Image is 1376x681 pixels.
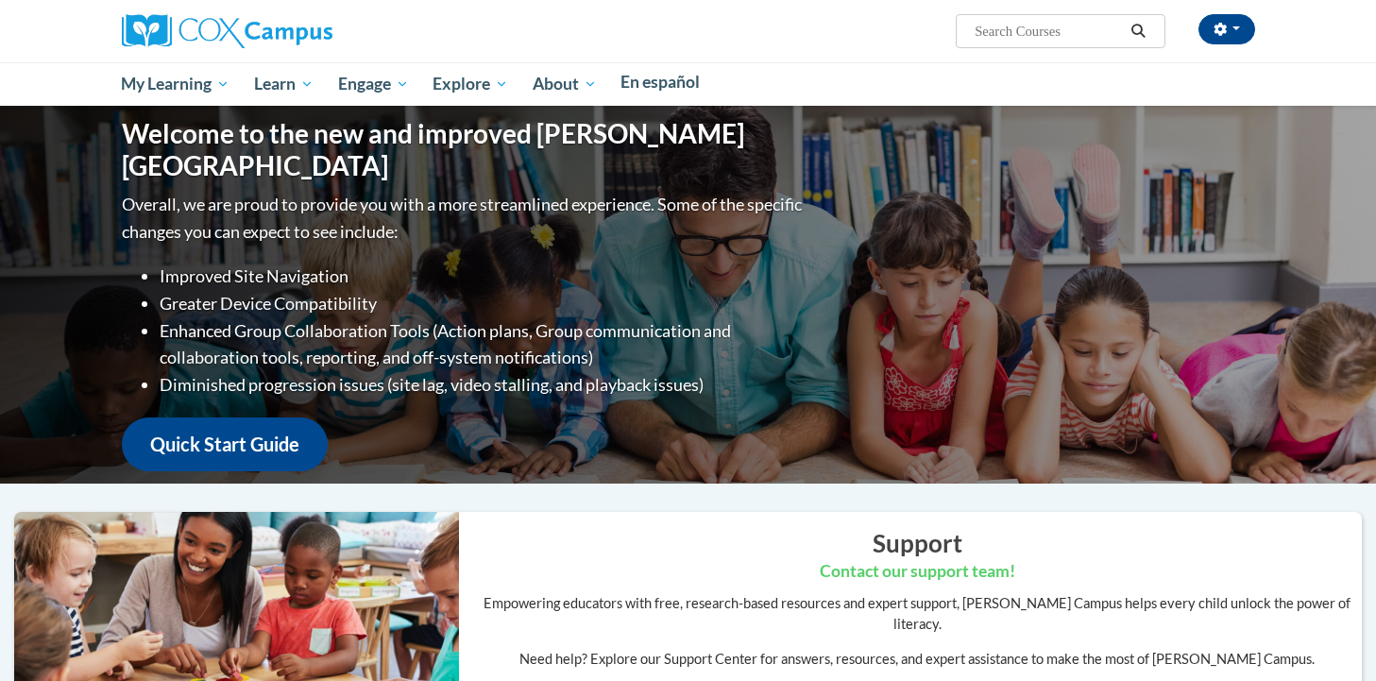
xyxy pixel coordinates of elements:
a: Cox Campus [122,22,332,38]
h3: Contact our support team! [473,560,1362,584]
span: Learn [254,73,314,95]
p: Overall, we are proud to provide you with a more streamlined experience. Some of the specific cha... [122,191,807,246]
li: Enhanced Group Collaboration Tools (Action plans, Group communication and collaboration tools, re... [160,317,807,372]
p: Empowering educators with free, research-based resources and expert support, [PERSON_NAME] Campus... [473,593,1362,635]
a: Learn [242,62,326,106]
h2: Support [473,526,1362,560]
li: Greater Device Compatibility [160,290,807,317]
h1: Welcome to the new and improved [PERSON_NAME][GEOGRAPHIC_DATA] [122,118,807,181]
i:  [1130,25,1147,39]
button: Account Settings [1198,14,1255,44]
img: Cox Campus [122,14,332,48]
a: Engage [326,62,421,106]
a: Quick Start Guide [122,417,328,471]
a: En español [609,62,713,102]
span: Explore [433,73,508,95]
span: My Learning [121,73,229,95]
span: Engage [338,73,409,95]
span: About [533,73,597,95]
a: My Learning [110,62,243,106]
a: Explore [420,62,520,106]
button: Search [1124,20,1152,43]
span: En español [620,72,700,92]
p: Need help? Explore our Support Center for answers, resources, and expert assistance to make the m... [473,649,1362,670]
div: Main menu [93,62,1283,106]
li: Diminished progression issues (site lag, video stalling, and playback issues) [160,371,807,399]
li: Improved Site Navigation [160,263,807,290]
a: About [520,62,609,106]
input: Search Courses [973,20,1124,43]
